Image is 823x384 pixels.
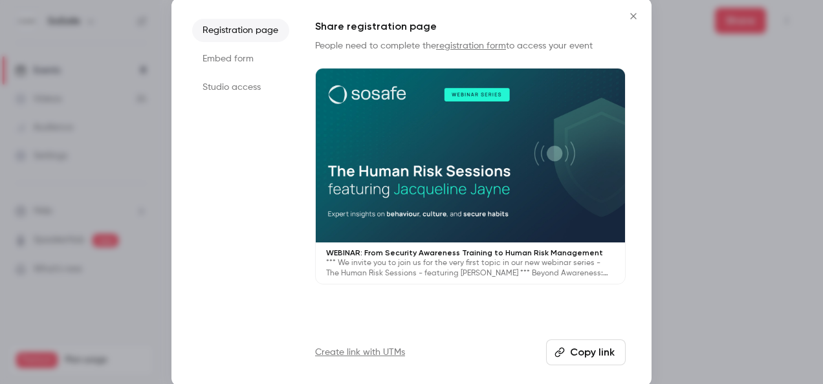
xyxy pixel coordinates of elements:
[315,19,626,34] h1: Share registration page
[620,3,646,29] button: Close
[326,248,615,258] p: WEBINAR: From Security Awareness Training to Human Risk Management
[326,258,615,279] p: *** We invite you to join us for the very first topic in our new webinar series - The Human Risk ...
[546,339,626,365] button: Copy link
[315,346,405,359] a: Create link with UTMs
[436,41,506,50] a: registration form
[192,19,289,42] li: Registration page
[192,47,289,70] li: Embed form
[315,39,626,52] p: People need to complete the to access your event
[315,68,626,284] a: WEBINAR: From Security Awareness Training to Human Risk Management*** We invite you to join us fo...
[192,76,289,99] li: Studio access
